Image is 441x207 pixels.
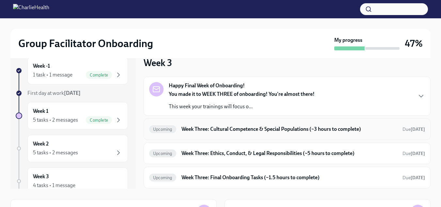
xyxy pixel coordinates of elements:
span: Due [402,175,425,181]
strong: Happy Final Week of Onboarding! [169,82,245,89]
div: 5 tasks • 2 messages [33,116,78,124]
a: Week 15 tasks • 2 messagesComplete [16,102,128,129]
a: Week -11 task • 1 messageComplete [16,57,128,84]
h6: Week Three: Cultural Competence & Special Populations (~3 hours to complete) [181,126,397,133]
span: Complete [86,73,112,78]
div: 1 task • 1 message [33,71,72,78]
h6: Week -1 [33,62,50,70]
h6: Week 1 [33,108,48,115]
span: Upcoming [149,127,176,132]
a: UpcomingWeek Three: Ethics, Conduct, & Legal Responsibilities (~5 hours to complete)Due[DATE] [149,148,425,159]
h3: 47% [405,38,423,49]
h6: Week Three: Ethics, Conduct, & Legal Responsibilities (~5 hours to complete) [181,150,397,157]
a: First day at work[DATE] [16,90,128,97]
a: UpcomingWeek Three: Final Onboarding Tasks (~1.5 hours to complete)Due[DATE] [149,172,425,183]
h6: Week 3 [33,173,49,180]
span: Complete [86,118,112,123]
div: 4 tasks • 1 message [33,182,75,189]
span: October 13th, 2025 10:00 [402,150,425,157]
div: 5 tasks • 2 messages [33,149,78,156]
strong: [DATE] [411,175,425,181]
p: This week your trainings will focus o... [169,103,315,110]
strong: [DATE] [411,151,425,156]
a: Week 25 tasks • 2 messages [16,135,128,162]
h6: Week Three: Final Onboarding Tasks (~1.5 hours to complete) [181,174,397,181]
h3: Week 3 [144,57,172,69]
span: October 13th, 2025 10:00 [402,126,425,132]
span: Due [402,151,425,156]
span: October 11th, 2025 10:00 [402,175,425,181]
strong: [DATE] [64,90,81,96]
a: UpcomingWeek Three: Cultural Competence & Special Populations (~3 hours to complete)Due[DATE] [149,124,425,134]
span: Due [402,127,425,132]
h6: Week 2 [33,140,49,147]
span: First day at work [27,90,81,96]
a: Week 34 tasks • 1 message [16,167,128,195]
strong: [DATE] [411,127,425,132]
img: CharlieHealth [13,4,49,14]
strong: My progress [334,37,362,44]
strong: You made it to WEEK THREE of onboarding! You're almost there! [169,91,315,97]
h2: Group Facilitator Onboarding [18,37,153,50]
span: Upcoming [149,175,176,180]
span: Upcoming [149,151,176,156]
